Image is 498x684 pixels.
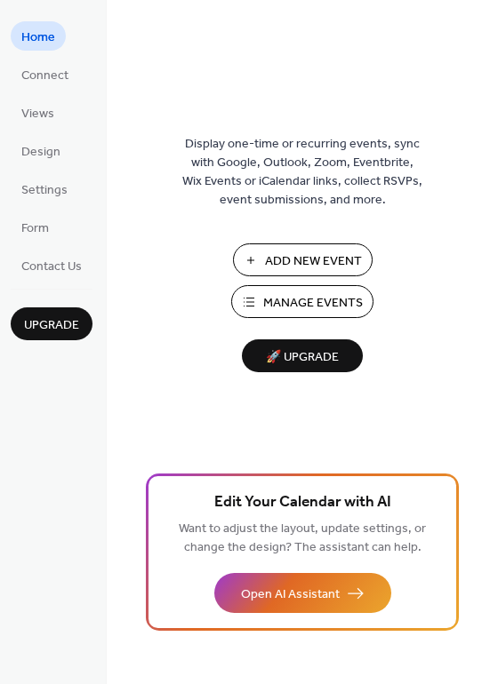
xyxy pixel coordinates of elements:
[11,60,79,89] a: Connect
[11,251,92,280] a: Contact Us
[11,174,78,203] a: Settings
[11,307,92,340] button: Upgrade
[11,98,65,127] a: Views
[24,316,79,335] span: Upgrade
[179,517,426,560] span: Want to adjust the layout, update settings, or change the design? The assistant can help.
[242,339,363,372] button: 🚀 Upgrade
[214,573,391,613] button: Open AI Assistant
[11,136,71,165] a: Design
[214,490,391,515] span: Edit Your Calendar with AI
[233,243,373,276] button: Add New Event
[182,135,422,210] span: Display one-time or recurring events, sync with Google, Outlook, Zoom, Eventbrite, Wix Events or ...
[241,585,340,604] span: Open AI Assistant
[253,346,352,370] span: 🚀 Upgrade
[21,219,49,238] span: Form
[231,285,373,318] button: Manage Events
[21,181,68,200] span: Settings
[21,258,82,276] span: Contact Us
[263,294,363,313] span: Manage Events
[11,21,66,51] a: Home
[21,105,54,123] span: Views
[21,67,68,85] span: Connect
[21,143,60,162] span: Design
[265,252,362,271] span: Add New Event
[11,212,60,242] a: Form
[21,28,55,47] span: Home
